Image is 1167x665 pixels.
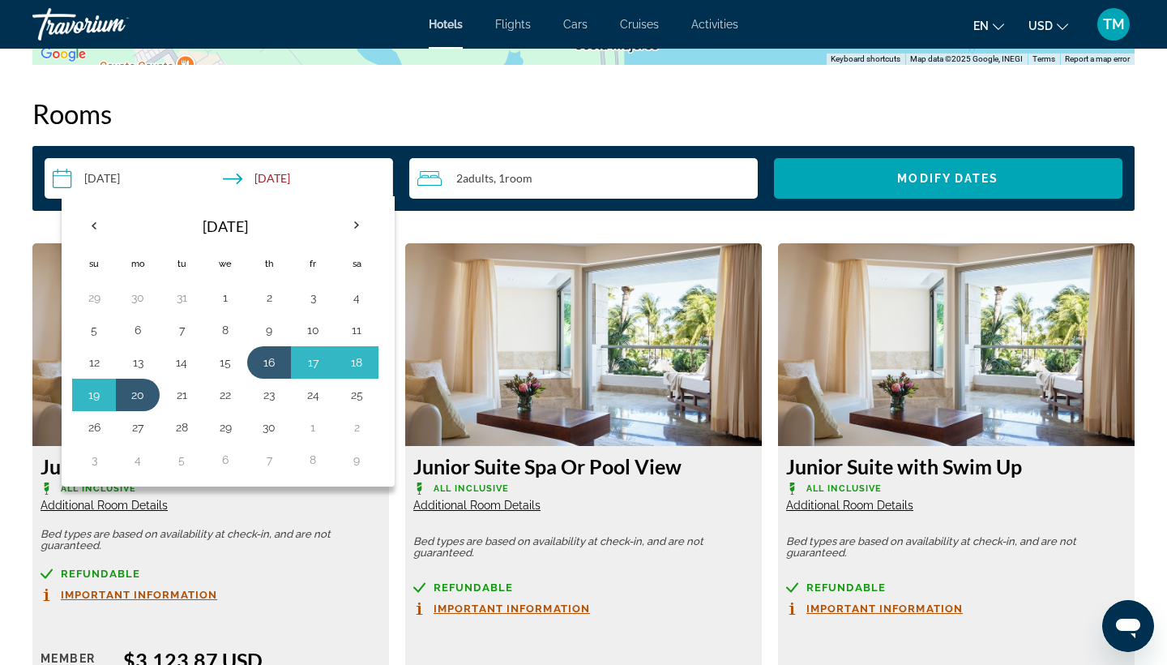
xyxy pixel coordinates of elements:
span: Additional Room Details [786,499,913,512]
button: Day 17 [300,351,326,374]
a: Refundable [41,568,381,580]
button: Day 3 [81,448,107,471]
button: Day 4 [125,448,151,471]
button: Previous month [72,207,116,244]
button: Day 1 [212,286,238,309]
button: Day 3 [300,286,326,309]
span: TM [1103,16,1125,32]
th: [DATE] [116,207,335,246]
span: All Inclusive [434,483,509,494]
button: Day 5 [169,448,194,471]
button: Day 28 [169,416,194,439]
button: Select check in and out date [45,158,393,199]
button: Day 9 [344,448,370,471]
div: Search widget [45,158,1122,199]
button: Day 29 [81,286,107,309]
button: Day 21 [169,384,194,406]
a: Cruises [620,18,659,31]
button: Day 9 [256,319,282,341]
span: en [973,19,989,32]
button: User Menu [1092,7,1135,41]
button: Day 8 [300,448,326,471]
button: Modify Dates [774,158,1122,199]
p: Bed types are based on availability at check-in, and are not guaranteed. [41,529,381,551]
button: Day 13 [125,351,151,374]
table: Left calendar grid [72,207,378,476]
button: Keyboard shortcuts [831,54,900,65]
p: Bed types are based on availability at check-in, and are not guaranteed. [413,536,754,559]
button: Day 12 [81,351,107,374]
button: Day 2 [256,286,282,309]
button: Day 29 [212,416,238,439]
button: Day 14 [169,351,194,374]
button: Day 31 [169,286,194,309]
span: Important Information [434,603,590,614]
button: Day 22 [212,384,238,406]
button: Day 1 [300,416,326,439]
p: Bed types are based on availability at check-in, and are not guaranteed. [786,536,1126,559]
h3: Junior Suite [41,454,381,478]
span: , 1 [494,172,532,185]
a: Cars [563,18,588,31]
a: Terms (opens in new tab) [1032,54,1055,63]
button: Day 2 [344,416,370,439]
span: 2 [456,172,494,185]
span: Important Information [806,603,963,614]
img: Junior Suite Spa Or Pool View [405,243,762,446]
button: Day 10 [300,319,326,341]
span: Refundable [434,582,513,593]
span: All Inclusive [61,483,136,494]
span: Flights [495,18,531,31]
a: Activities [691,18,738,31]
a: Report a map error [1065,54,1130,63]
span: Adults [463,171,494,185]
a: Travorium [32,3,194,45]
span: Important Information [61,590,217,600]
span: Refundable [806,582,886,593]
a: Refundable [786,581,1126,594]
h3: Junior Suite Spa Or Pool View [413,454,754,478]
button: Important Information [413,602,590,616]
span: Additional Room Details [41,499,168,512]
h2: Rooms [32,97,1135,130]
button: Day 18 [344,351,370,374]
iframe: Button to launch messaging window [1102,600,1154,652]
span: Map data ©2025 Google, INEGI [910,54,1023,63]
a: Refundable [413,581,754,594]
button: Day 30 [125,286,151,309]
button: Day 6 [212,448,238,471]
button: Day 11 [344,319,370,341]
button: Day 7 [169,319,194,341]
button: Day 26 [81,416,107,439]
span: All Inclusive [806,483,882,494]
button: Important Information [786,602,963,616]
button: Day 19 [81,384,107,406]
button: Day 6 [125,319,151,341]
span: Modify Dates [897,172,998,185]
span: USD [1028,19,1053,32]
img: Google [36,44,90,65]
button: Day 30 [256,416,282,439]
h3: Junior Suite with Swim Up [786,454,1126,478]
button: Day 25 [344,384,370,406]
button: Next month [335,207,378,244]
button: Day 7 [256,448,282,471]
button: Day 5 [81,319,107,341]
span: Refundable [61,568,140,579]
button: Day 16 [256,351,282,374]
button: Change language [973,14,1004,37]
button: Day 8 [212,319,238,341]
img: Junior Suite with Swim Up [778,243,1135,446]
span: Room [505,171,532,185]
a: Hotels [429,18,463,31]
button: Travelers: 2 adults, 0 children [409,158,758,199]
img: Junior Suite [32,243,389,446]
a: Open this area in Google Maps (opens a new window) [36,44,90,65]
button: Day 23 [256,384,282,406]
span: Additional Room Details [413,499,541,512]
button: Day 24 [300,384,326,406]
